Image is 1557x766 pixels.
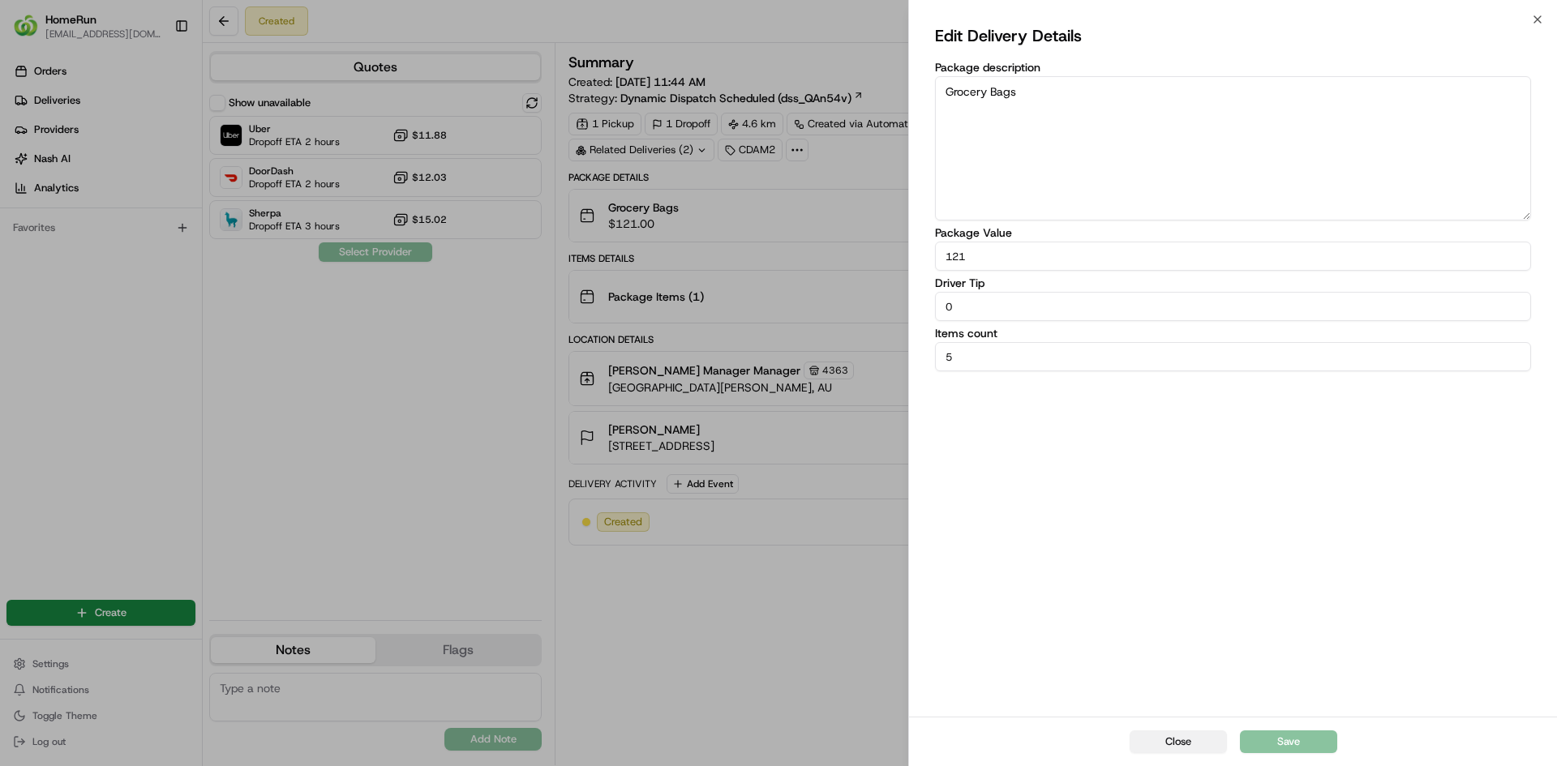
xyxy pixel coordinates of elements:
[1130,730,1227,753] button: Close
[935,327,1531,339] label: Items count
[935,242,1531,271] input: Enter package value
[935,292,1531,321] input: Enter package value
[935,227,1531,238] label: Package Value
[935,277,1531,289] label: Driver Tip
[935,23,1082,49] h2: Edit Delivery Details
[935,62,1531,73] label: Package description
[935,76,1531,220] textarea: Grocery Bags
[935,342,1531,371] input: Enter items count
